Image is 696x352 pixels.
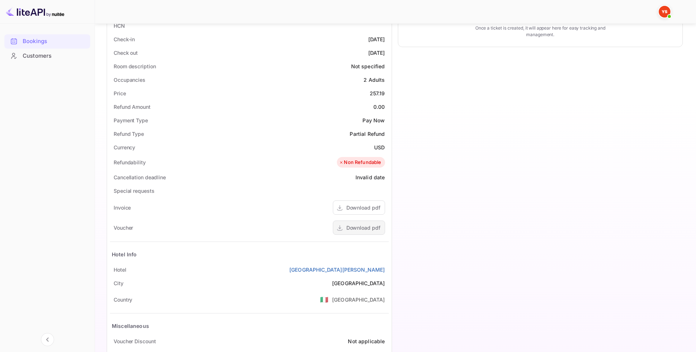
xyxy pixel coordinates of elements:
[350,130,385,138] div: Partial Refund
[362,116,385,124] div: Pay Now
[659,6,670,18] img: Yandex Support
[4,34,90,49] div: Bookings
[346,224,380,232] div: Download pdf
[332,296,385,303] div: [GEOGRAPHIC_DATA]
[339,159,381,166] div: Non Refundable
[320,293,328,306] span: United States
[4,49,90,62] a: Customers
[373,103,385,111] div: 0.00
[114,337,156,345] div: Voucher Discount
[112,322,149,330] div: Miscellaneous
[114,130,144,138] div: Refund Type
[4,34,90,48] a: Bookings
[114,62,156,70] div: Room description
[6,6,64,18] img: LiteAPI logo
[114,279,123,287] div: City
[346,204,380,211] div: Download pdf
[289,266,385,273] a: [GEOGRAPHIC_DATA][PERSON_NAME]
[114,144,135,151] div: Currency
[114,76,145,84] div: Occupancies
[114,103,151,111] div: Refund Amount
[114,224,133,232] div: Voucher
[4,49,90,63] div: Customers
[114,89,126,97] div: Price
[348,337,385,345] div: Not applicable
[464,25,617,38] p: Once a ticket is created, it will appear here for easy tracking and management.
[114,187,154,195] div: Special requests
[114,296,132,303] div: Country
[351,62,385,70] div: Not specified
[114,173,166,181] div: Cancellation deadline
[332,279,385,287] div: [GEOGRAPHIC_DATA]
[114,35,135,43] div: Check-in
[114,49,138,57] div: Check out
[23,37,87,46] div: Bookings
[114,266,126,273] div: Hotel
[368,49,385,57] div: [DATE]
[23,52,87,60] div: Customers
[114,116,148,124] div: Payment Type
[114,22,125,30] div: HCN
[112,250,137,258] div: Hotel Info
[114,204,131,211] div: Invoice
[114,158,146,166] div: Refundability
[364,76,385,84] div: 2 Adults
[355,173,385,181] div: Invalid date
[41,333,54,346] button: Collapse navigation
[370,89,385,97] div: 257.19
[368,35,385,43] div: [DATE]
[374,144,385,151] div: USD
